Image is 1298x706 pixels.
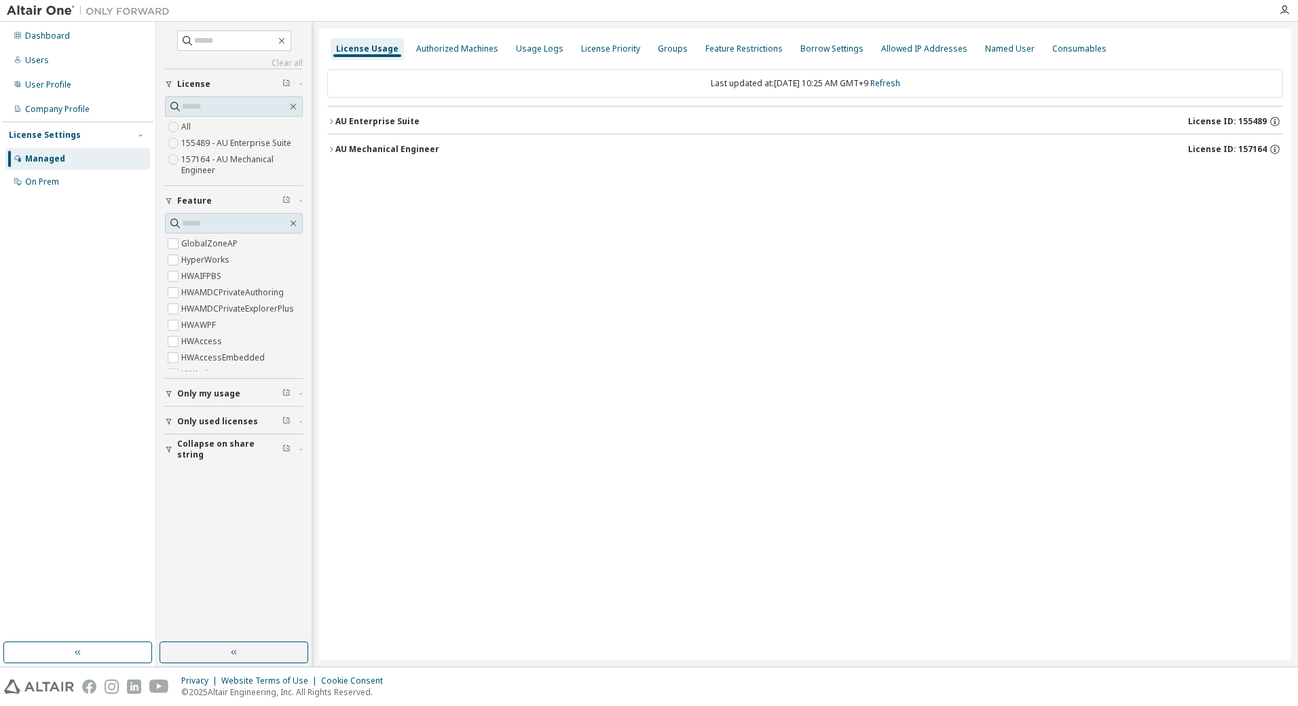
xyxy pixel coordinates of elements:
[25,104,90,115] div: Company Profile
[800,43,864,54] div: Borrow Settings
[327,107,1283,136] button: AU Enterprise SuiteLicense ID: 155489
[221,675,321,686] div: Website Terms of Use
[181,119,193,135] label: All
[1188,144,1267,155] span: License ID: 157164
[985,43,1035,54] div: Named User
[181,268,224,284] label: HWAIFPBS
[282,388,291,399] span: Clear filter
[181,686,391,698] p: © 2025 Altair Engineering, Inc. All Rights Reserved.
[335,116,420,127] div: AU Enterprise Suite
[177,196,212,206] span: Feature
[181,366,227,382] label: HWActivate
[321,675,391,686] div: Cookie Consent
[336,43,398,54] div: License Usage
[282,416,291,427] span: Clear filter
[25,55,49,66] div: Users
[181,236,240,252] label: GlobalZoneAP
[181,301,297,317] label: HWAMDCPrivateExplorerPlus
[25,31,70,41] div: Dashboard
[165,69,303,99] button: License
[1188,116,1267,127] span: License ID: 155489
[881,43,967,54] div: Allowed IP Addresses
[25,79,71,90] div: User Profile
[181,135,294,151] label: 155489 - AU Enterprise Suite
[1052,43,1107,54] div: Consumables
[177,416,258,427] span: Only used licenses
[282,79,291,90] span: Clear filter
[416,43,498,54] div: Authorized Machines
[181,252,232,268] label: HyperWorks
[282,196,291,206] span: Clear filter
[25,153,65,164] div: Managed
[149,680,169,694] img: youtube.svg
[181,151,303,179] label: 157164 - AU Mechanical Engineer
[165,379,303,409] button: Only my usage
[581,43,640,54] div: License Priority
[327,69,1283,98] div: Last updated at: [DATE] 10:25 AM GMT+9
[181,350,267,366] label: HWAccessEmbedded
[282,444,291,455] span: Clear filter
[181,284,286,301] label: HWAMDCPrivateAuthoring
[7,4,177,18] img: Altair One
[9,130,81,141] div: License Settings
[327,134,1283,164] button: AU Mechanical EngineerLicense ID: 157164
[127,680,141,694] img: linkedin.svg
[870,77,900,89] a: Refresh
[4,680,74,694] img: altair_logo.svg
[177,79,210,90] span: License
[335,144,439,155] div: AU Mechanical Engineer
[658,43,688,54] div: Groups
[105,680,119,694] img: instagram.svg
[177,388,240,399] span: Only my usage
[181,333,225,350] label: HWAccess
[177,439,282,460] span: Collapse on share string
[82,680,96,694] img: facebook.svg
[165,186,303,216] button: Feature
[181,675,221,686] div: Privacy
[516,43,563,54] div: Usage Logs
[25,176,59,187] div: On Prem
[181,317,219,333] label: HWAWPF
[165,58,303,69] a: Clear all
[165,434,303,464] button: Collapse on share string
[165,407,303,436] button: Only used licenses
[705,43,783,54] div: Feature Restrictions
